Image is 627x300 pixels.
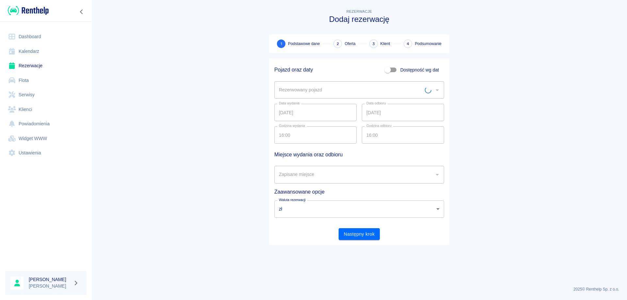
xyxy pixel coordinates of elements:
span: 4 [407,40,409,47]
input: DD.MM.YYYY [362,104,444,121]
a: Klienci [5,102,87,117]
span: 1 [281,40,282,47]
span: Rezerwacje [346,9,372,13]
label: Data odbioru [366,101,386,106]
button: Następny krok [339,228,380,240]
img: Renthelp logo [8,5,49,16]
span: Oferta [345,41,355,47]
div: zł [274,200,444,218]
input: hh:mm [274,126,352,144]
h3: Dodaj rezerwację [269,15,449,24]
span: Podsumowanie [415,41,442,47]
span: Klient [380,41,390,47]
a: Widget WWW [5,131,87,146]
input: hh:mm [362,126,440,144]
label: Waluta rezerwacji [279,197,306,202]
h5: Pojazd oraz daty [274,67,313,73]
a: Powiadomienia [5,117,87,131]
a: Rezerwacje [5,58,87,73]
h6: [PERSON_NAME] [29,276,71,283]
span: 3 [372,40,375,47]
h5: Zaawansowane opcje [274,189,444,195]
label: Godzina odbioru [366,123,392,128]
a: Ustawienia [5,146,87,160]
a: Kalendarz [5,44,87,59]
input: DD.MM.YYYY [274,104,357,121]
span: 2 [337,40,339,47]
label: Data wydania [279,101,299,106]
a: Flota [5,73,87,88]
a: Serwisy [5,87,87,102]
label: Godzina wydania [279,123,305,128]
a: Renthelp logo [5,5,49,16]
p: 2025 © Renthelp Sp. z o.o. [99,286,619,292]
p: [PERSON_NAME] [29,283,71,290]
span: Dostępność wg dat [400,67,439,73]
a: Dashboard [5,29,87,44]
span: Podstawowe dane [288,41,320,47]
button: Zwiń nawigację [77,8,87,16]
h5: Miejsce wydania oraz odbioru [274,149,343,161]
